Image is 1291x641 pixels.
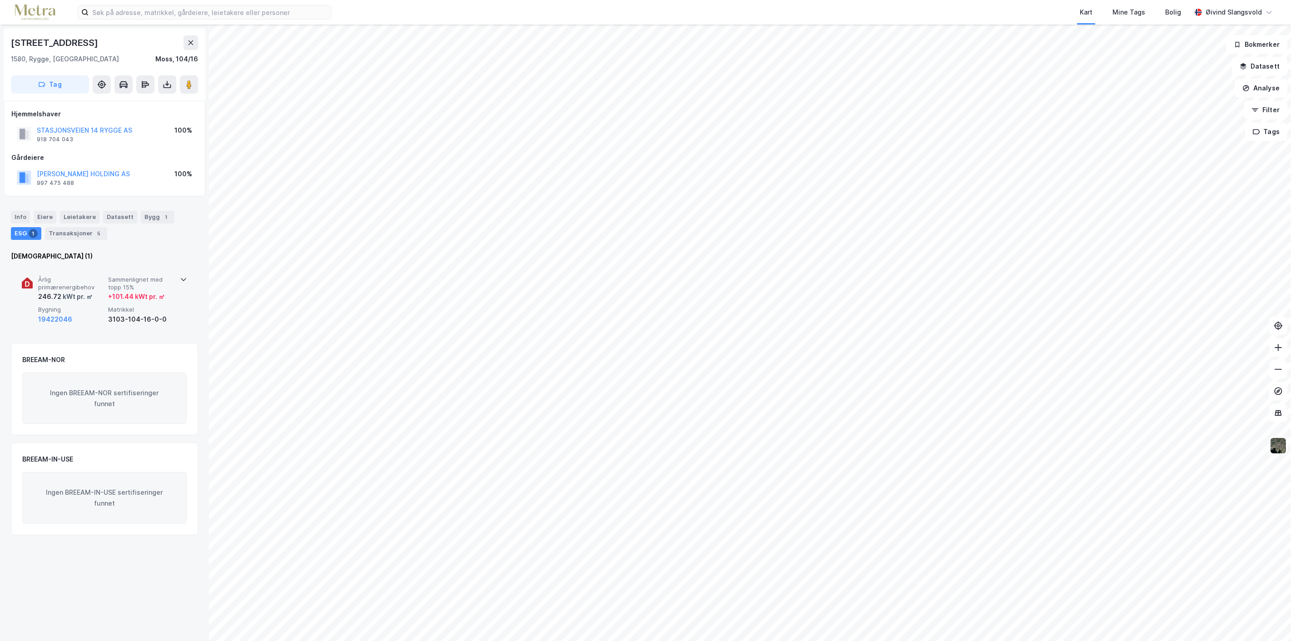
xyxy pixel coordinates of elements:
[11,251,198,262] div: [DEMOGRAPHIC_DATA] (1)
[174,169,192,179] div: 100%
[29,229,38,238] div: 1
[1246,597,1291,641] iframe: Chat Widget
[61,291,93,302] div: kWt pr. ㎡
[1244,101,1287,119] button: Filter
[38,291,93,302] div: 246.72
[174,125,192,136] div: 100%
[1112,7,1145,18] div: Mine Tags
[108,314,174,325] div: 3103-104-16-0-0
[103,211,137,224] div: Datasett
[1270,437,1287,454] img: 9k=
[11,227,41,240] div: ESG
[1206,7,1262,18] div: Øivind Slangsvold
[141,211,174,224] div: Bygg
[162,213,171,222] div: 1
[1235,79,1287,97] button: Analyse
[60,211,99,224] div: Leietakere
[108,291,165,302] div: + 101.44 kWt pr. ㎡
[1226,35,1287,54] button: Bokmerker
[37,136,73,143] div: 918 704 043
[22,454,73,465] div: BREEAM-IN-USE
[22,373,187,424] div: Ingen BREEAM-NOR sertifiseringer funnet
[11,35,100,50] div: [STREET_ADDRESS]
[108,276,174,292] span: Sammenlignet med topp 15%
[1245,123,1287,141] button: Tags
[94,229,104,238] div: 5
[108,306,174,313] span: Matrikkel
[1246,597,1291,641] div: Kontrollprogram for chat
[38,306,104,313] span: Bygning
[1232,57,1287,75] button: Datasett
[11,75,89,94] button: Tag
[15,5,55,20] img: metra-logo.256734c3b2bbffee19d4.png
[22,354,65,365] div: BREEAM-NOR
[45,227,107,240] div: Transaksjoner
[11,152,198,163] div: Gårdeiere
[22,472,187,524] div: Ingen BREEAM-IN-USE sertifiseringer funnet
[11,211,30,224] div: Info
[155,54,198,65] div: Moss, 104/16
[38,314,72,325] button: 19422046
[34,211,56,224] div: Eiere
[38,276,104,292] span: Årlig primærenergibehov
[89,5,331,19] input: Søk på adresse, matrikkel, gårdeiere, leietakere eller personer
[11,54,119,65] div: 1580, Rygge, [GEOGRAPHIC_DATA]
[37,179,74,187] div: 997 475 488
[1080,7,1092,18] div: Kart
[1165,7,1181,18] div: Bolig
[11,109,198,119] div: Hjemmelshaver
